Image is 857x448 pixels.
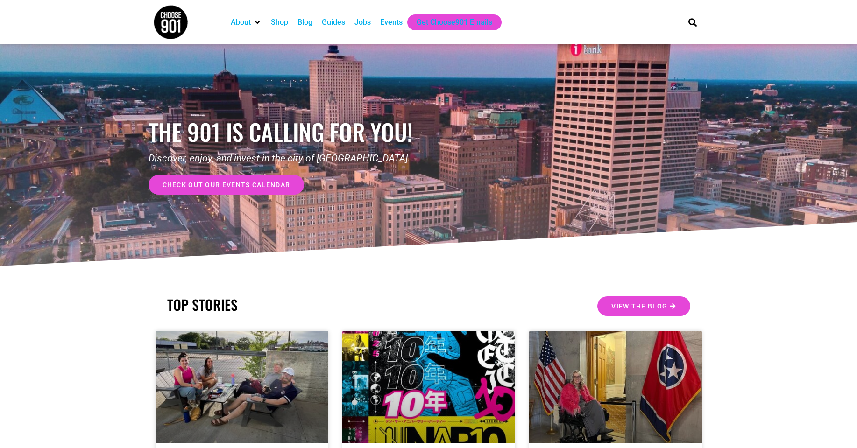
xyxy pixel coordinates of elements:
span: View the Blog [611,303,667,309]
h1: the 901 is calling for you! [149,118,429,146]
a: A person in a wheelchair, wearing a pink jacket, sits between the U.S. flag and the Tennessee sta... [529,331,702,443]
a: Blog [297,17,312,28]
a: About [231,17,251,28]
a: check out our events calendar [149,175,305,195]
a: Four people sit around a small outdoor table with drinks and snacks, smiling at the camera on a p... [156,331,328,443]
a: Guides [322,17,345,28]
a: View the Blog [597,296,690,316]
span: check out our events calendar [163,182,290,188]
h2: TOP STORIES [167,296,424,313]
p: Discover, enjoy, and invest in the city of [GEOGRAPHIC_DATA]. [149,151,429,166]
a: Shop [271,17,288,28]
a: Get Choose901 Emails [417,17,492,28]
nav: Main nav [226,14,673,30]
a: Poster for UNAPOLOGETIC.10 event featuring vibrant graphics, performer lineup, and details—set fo... [342,331,515,443]
div: About [226,14,266,30]
div: Search [685,14,700,30]
a: Jobs [354,17,371,28]
a: Events [380,17,403,28]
